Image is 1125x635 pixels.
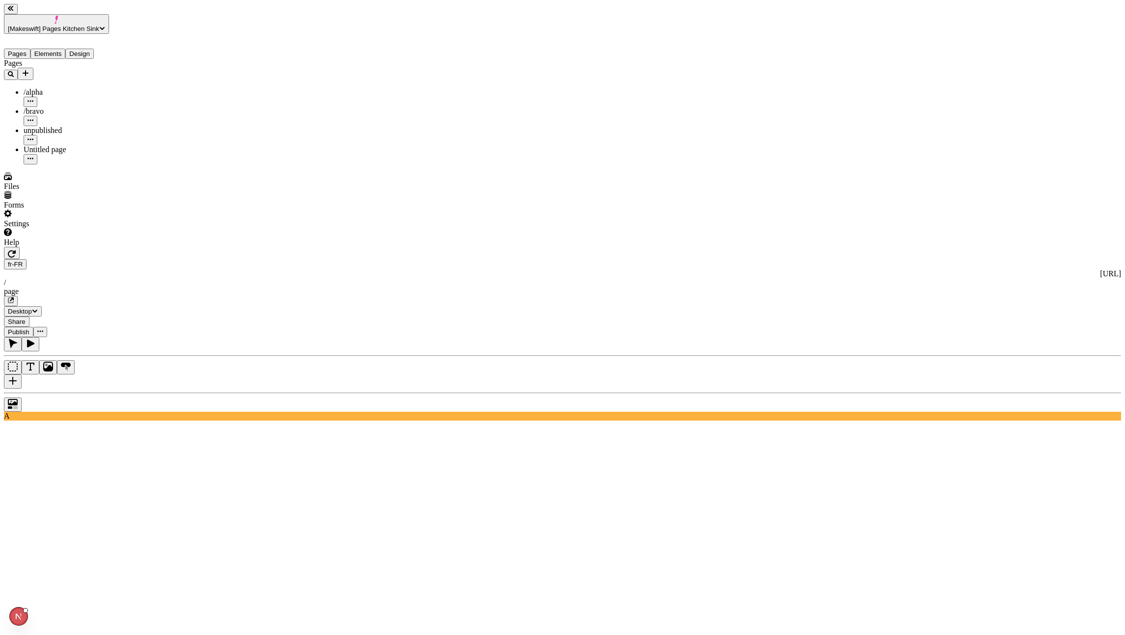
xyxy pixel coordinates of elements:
button: Publish [4,327,33,337]
div: /bravo [24,107,122,116]
button: Design [65,49,94,59]
button: Open locale picker [4,259,27,269]
button: Desktop [4,306,42,317]
div: /alpha [24,88,122,97]
div: Pages [4,59,122,68]
button: Pages [4,49,30,59]
span: fr-FR [8,261,23,268]
span: Desktop [8,308,32,315]
span: Publish [8,328,29,336]
button: Add new [18,68,33,80]
button: Text [22,360,39,374]
button: Image [39,360,57,374]
span: [Makeswift] Pages Kitchen Sink [8,25,99,32]
div: Help [4,238,122,247]
button: Button [57,360,75,374]
button: Elements [30,49,66,59]
div: Untitled page [24,145,122,154]
div: [URL] [4,269,1121,278]
div: page [4,287,1121,296]
div: A [4,412,1121,421]
div: Forms [4,201,122,210]
button: Box [4,360,22,374]
span: Share [8,318,26,325]
button: Share [4,317,29,327]
div: Settings [4,219,122,228]
div: unpublished [24,126,122,135]
div: / [4,278,1121,287]
div: Files [4,182,122,191]
button: [Makeswift] Pages Kitchen Sink [4,14,109,34]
